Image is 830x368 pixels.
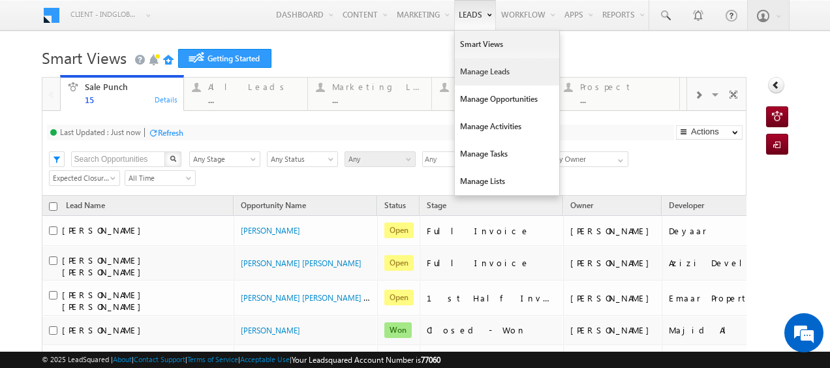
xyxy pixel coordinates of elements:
div: [PERSON_NAME] [570,257,656,269]
div: Prospect [580,82,671,92]
textarea: Type your message and hit 'Enter' [17,121,238,271]
span: Any Stage [190,153,256,165]
div: Refresh [158,128,183,138]
a: Marketing Leads... [307,78,432,110]
span: [PERSON_NAME] [PERSON_NAME] [62,289,147,312]
a: [PERSON_NAME] [241,326,300,335]
div: ... [332,95,423,104]
a: Sale Punch15Details [60,75,185,112]
span: [PERSON_NAME] [62,324,147,335]
div: Last Updated : Just now [60,127,141,137]
span: © 2025 LeadSquared | | | | | [42,354,440,366]
div: Chat with us now [68,69,219,85]
div: Azizi Developments [669,257,799,269]
a: Manage Activities [455,113,559,140]
span: Any [345,153,411,165]
span: Owner [570,200,593,210]
div: [PERSON_NAME] [570,225,656,237]
div: Sale Punch [85,82,176,92]
a: [PERSON_NAME] [PERSON_NAME] - Sale Punch [241,292,407,303]
span: Open [384,290,414,305]
span: Lead Name [59,198,112,215]
span: [PERSON_NAME] [PERSON_NAME] [62,254,147,277]
a: Smart Views [455,31,559,58]
span: All Time [125,172,191,184]
a: Terms of Service [187,355,238,363]
a: Acceptable Use [240,355,290,363]
a: Expected Closure Date [49,170,120,186]
span: Stage [427,200,446,210]
span: Smart Views [42,47,127,68]
a: [PERSON_NAME] [241,226,300,236]
span: Open [384,222,414,238]
a: All Leads... [183,78,308,110]
a: Manage Tasks [455,140,559,168]
div: Deyaar [669,225,799,237]
a: Any Stage [189,151,260,167]
div: All Leads [208,82,300,92]
a: Contact Support [134,355,185,363]
div: Closed - Won [427,324,557,336]
span: Client - indglobal1 (77060) [70,8,139,21]
span: [PERSON_NAME] [62,224,147,236]
img: d_60004797649_company_0_60004797649 [22,69,55,85]
div: Emaar Properties [669,292,799,304]
div: 15 [85,95,176,104]
input: Type to Search [547,151,628,167]
div: Details [154,93,179,105]
div: Full Invoice [427,257,557,269]
div: ... [580,95,671,104]
div: Minimize live chat window [214,7,245,38]
input: Search Opportunities [71,151,166,167]
a: [PERSON_NAME] [PERSON_NAME] [241,258,361,268]
span: Developer [669,200,704,210]
div: ... [208,95,300,104]
div: Majid Al Futtaim [669,324,799,336]
span: Opportunity Name [241,200,306,210]
div: 1st Half Invoice [427,292,557,304]
a: Stage [420,198,453,215]
div: [PERSON_NAME] [570,324,656,336]
a: Prospect... [555,78,680,110]
a: Getting Started [178,49,271,68]
a: Any Status [267,151,338,167]
a: Contact... [431,78,556,110]
a: Status [378,198,412,215]
div: [PERSON_NAME] [570,292,656,304]
a: Any [345,151,416,167]
input: Check all records [49,202,57,211]
a: Manage Opportunities [455,85,559,113]
a: Manage Leads [455,58,559,85]
a: Developer [662,198,711,215]
a: Manage Lists [455,168,559,195]
img: Search [170,155,176,162]
span: Won [384,322,412,338]
em: Start Chat [177,282,237,299]
span: 77060 [421,355,440,365]
span: Any [423,152,530,167]
div: Full Invoice [427,225,557,237]
span: Expected Closure Date [50,172,115,184]
a: Opportunity Name [234,198,313,215]
div: Marketing Leads [332,82,423,92]
div: Any [422,151,541,167]
button: Actions [676,125,743,140]
a: Show All Items [611,152,627,165]
span: Any Status [268,153,333,165]
span: Your Leadsquared Account Number is [292,355,440,365]
span: Open [384,255,414,271]
a: About [113,355,132,363]
a: All Time [125,170,196,186]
